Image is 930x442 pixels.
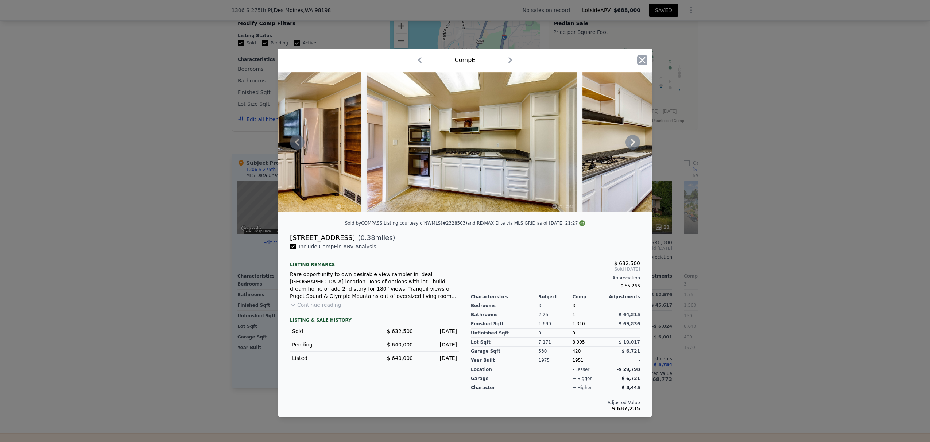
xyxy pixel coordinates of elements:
span: 0.38 [361,234,375,241]
span: $ 687,235 [612,406,640,411]
div: Rare opportunity to own desirable view rambler in ideal [GEOGRAPHIC_DATA] location. Tons of optio... [290,271,459,300]
span: -$ 55,266 [619,283,640,288]
div: garage [471,374,539,383]
span: $ 640,000 [387,355,413,361]
span: 1,310 [572,321,585,326]
div: Listed [292,354,369,362]
img: Property Img [582,72,793,212]
div: 1,690 [539,319,573,329]
div: + higher [572,385,592,391]
div: + bigger [572,376,592,381]
div: 3 [539,301,573,310]
div: Characteristics [471,294,539,300]
span: $ 69,836 [619,321,640,326]
div: Adjustments [606,294,640,300]
div: Listing remarks [290,256,459,268]
div: Listing courtesy of NWMLS (#2328503) and RE/MAX Elite via MLS GRID as of [DATE] 21:27 [384,221,585,226]
div: character [471,383,539,392]
div: [DATE] [419,341,457,348]
span: 0 [572,330,575,336]
div: LISTING & SALE HISTORY [290,317,459,325]
div: Appreciation [471,275,640,281]
div: Lot Sqft [471,338,539,347]
div: Year Built [471,356,539,365]
div: 7,171 [539,338,573,347]
div: 530 [539,347,573,356]
div: Unfinished Sqft [471,329,539,338]
div: 1951 [572,356,606,365]
div: Finished Sqft [471,319,539,329]
div: Sold [292,327,369,335]
div: - lesser [572,367,589,372]
div: Comp E [455,56,476,65]
div: Bedrooms [471,301,539,310]
div: location [471,365,539,374]
div: [STREET_ADDRESS] [290,233,355,243]
span: $ 64,815 [619,312,640,317]
span: -$ 29,798 [617,367,640,372]
span: $ 8,445 [622,385,640,390]
span: Include Comp E in ARV Analysis [296,244,379,249]
div: Subject [539,294,573,300]
div: 1 [572,310,606,319]
span: 3 [572,303,575,308]
div: Sold by COMPASS . [345,221,384,226]
span: ( miles) [355,233,395,243]
span: $ 6,721 [622,376,640,381]
span: -$ 10,017 [617,340,640,345]
div: Bathrooms [471,310,539,319]
button: Continue reading [290,301,341,309]
img: Property Img [367,72,577,212]
div: - [606,356,640,365]
span: $ 6,721 [622,349,640,354]
div: Comp [572,294,606,300]
div: Pending [292,341,369,348]
span: $ 632,500 [614,260,640,266]
div: Garage Sqft [471,347,539,356]
div: - [606,329,640,338]
div: 2.25 [539,310,573,319]
div: 1975 [539,356,573,365]
div: Adjusted Value [471,400,640,406]
div: [DATE] [419,354,457,362]
span: 8,995 [572,340,585,345]
span: 420 [572,349,581,354]
div: 0 [539,329,573,338]
span: $ 632,500 [387,328,413,334]
div: - [606,301,640,310]
span: Sold [DATE] [471,266,640,272]
div: [DATE] [419,327,457,335]
span: $ 640,000 [387,342,413,348]
img: NWMLS Logo [579,220,585,226]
